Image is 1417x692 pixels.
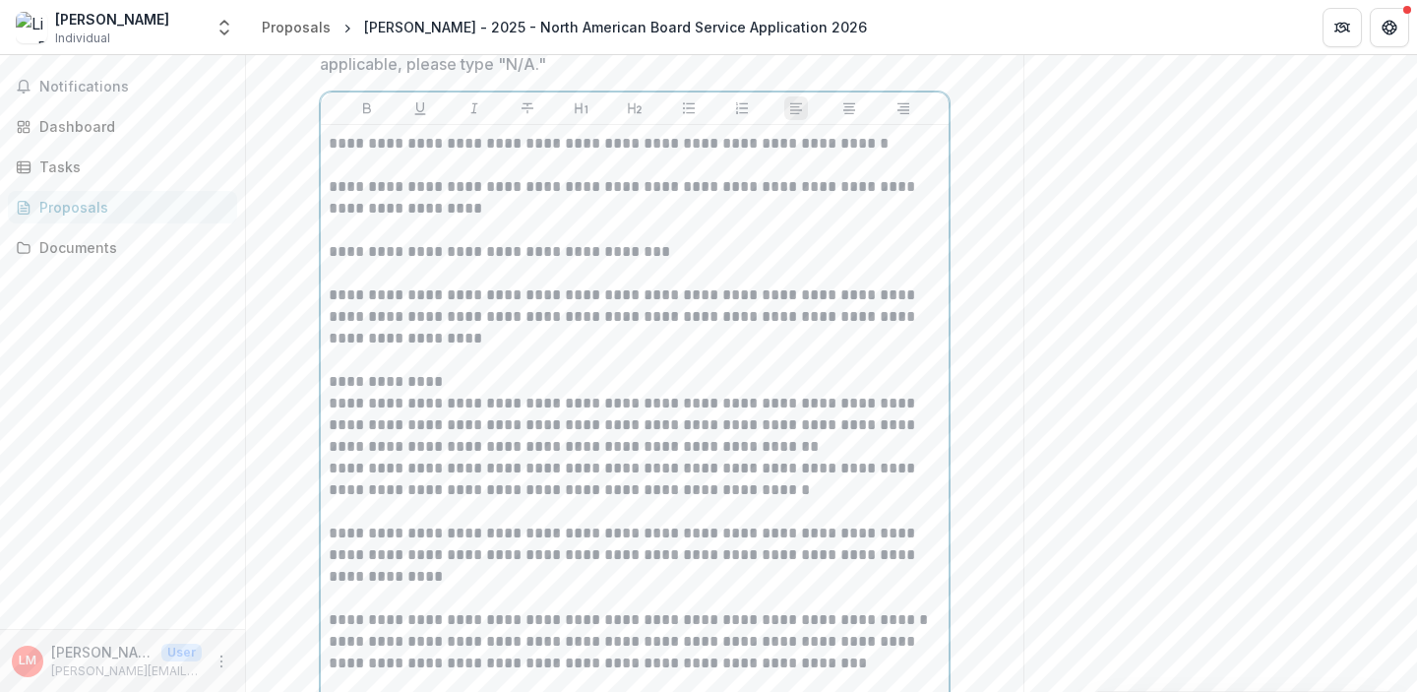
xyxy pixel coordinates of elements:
[16,12,47,43] img: Lisa E Miller
[39,79,229,95] span: Notifications
[837,96,861,120] button: Align Center
[161,644,202,661] p: User
[462,96,486,120] button: Italicize
[51,642,154,662] p: [PERSON_NAME]
[8,110,237,143] a: Dashboard
[254,13,875,41] nav: breadcrumb
[254,13,339,41] a: Proposals
[784,96,808,120] button: Align Left
[1370,8,1409,47] button: Get Help
[39,116,221,137] div: Dashboard
[8,71,237,102] button: Notifications
[8,191,237,223] a: Proposals
[677,96,701,120] button: Bullet List
[730,96,754,120] button: Ordered List
[355,96,379,120] button: Bold
[364,17,867,37] div: [PERSON_NAME] - 2025 - North American Board Service Application 2026
[51,662,202,680] p: [PERSON_NAME][EMAIL_ADDRESS][DOMAIN_NAME]
[210,650,233,673] button: More
[262,17,331,37] div: Proposals
[8,231,237,264] a: Documents
[623,96,647,120] button: Heading 2
[211,8,238,47] button: Open entity switcher
[8,151,237,183] a: Tasks
[39,157,221,177] div: Tasks
[55,30,110,47] span: Individual
[516,96,539,120] button: Strike
[39,237,221,258] div: Documents
[408,96,432,120] button: Underline
[570,96,593,120] button: Heading 1
[892,96,915,120] button: Align Right
[1323,8,1362,47] button: Partners
[19,655,36,667] div: Lisa Miller
[39,197,221,218] div: Proposals
[55,9,169,30] div: [PERSON_NAME]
